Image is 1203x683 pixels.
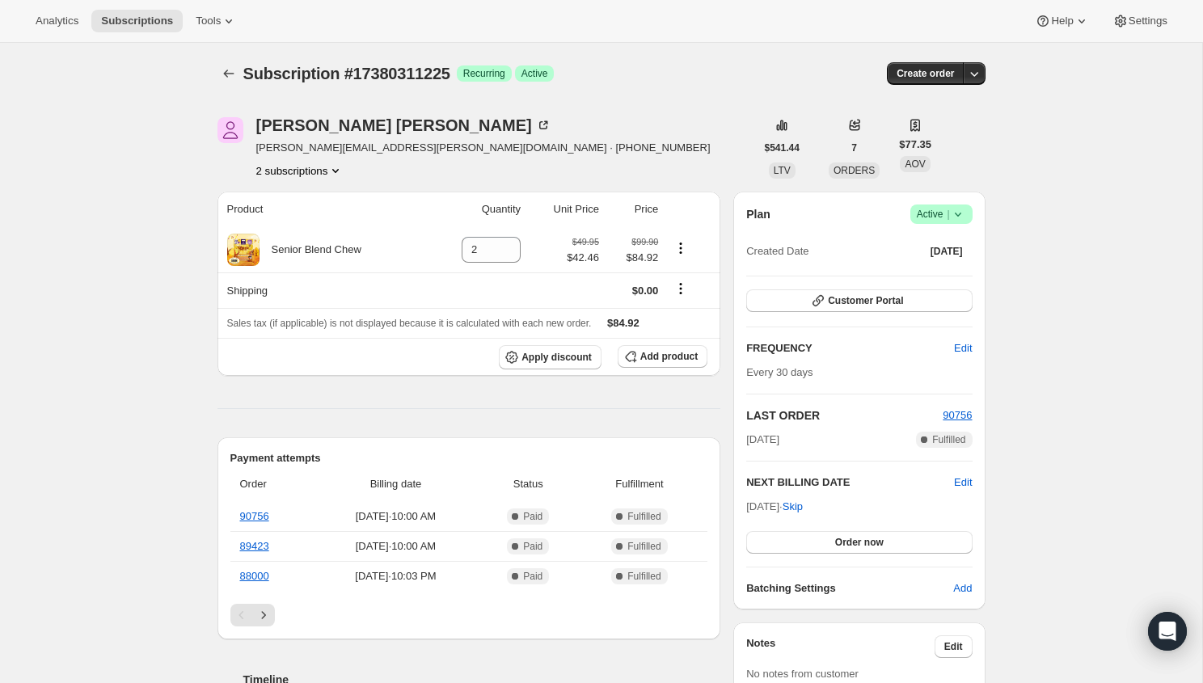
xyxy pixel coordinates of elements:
h2: FREQUENCY [746,340,954,356]
span: [DATE] · 10:03 PM [316,568,475,584]
small: $99.90 [631,237,658,247]
span: Help [1051,15,1073,27]
span: $0.00 [632,285,659,297]
a: 88000 [240,570,269,582]
span: [PERSON_NAME][EMAIL_ADDRESS][PERSON_NAME][DOMAIN_NAME] · [PHONE_NUMBER] [256,140,711,156]
button: Apply discount [499,345,601,369]
div: [PERSON_NAME] [PERSON_NAME] [256,117,551,133]
span: Fulfilled [627,510,661,523]
span: Fulfillment [581,476,698,492]
button: Shipping actions [668,280,694,297]
span: $42.46 [567,250,599,266]
span: Order now [835,536,884,549]
span: Paid [523,570,542,583]
span: $84.92 [607,317,639,329]
span: Edit [954,340,972,356]
a: 90756 [943,409,972,421]
span: Sales tax (if applicable) is not displayed because it is calculated with each new order. [227,318,592,329]
th: Order [230,466,312,502]
span: Active [521,67,548,80]
span: [DATE] · 10:00 AM [316,538,475,554]
span: [DATE] · 10:00 AM [316,508,475,525]
span: | [947,208,949,221]
h2: NEXT BILLING DATE [746,474,954,491]
button: Skip [773,494,813,520]
button: $541.44 [755,137,809,159]
h2: LAST ORDER [746,407,943,424]
nav: Pagination [230,604,708,626]
button: Order now [746,531,972,554]
button: Subscriptions [217,62,240,85]
span: Active [917,206,966,222]
th: Unit Price [526,192,604,227]
span: AOV [905,158,925,170]
span: Recurring [463,67,505,80]
button: Add product [618,345,707,368]
a: 90756 [240,510,269,522]
button: Tools [186,10,247,32]
button: Help [1025,10,1099,32]
span: Billing date [316,476,475,492]
span: Analytics [36,15,78,27]
span: 7 [851,141,857,154]
button: 90756 [943,407,972,424]
a: 89423 [240,540,269,552]
span: [DATE] [746,432,779,448]
h2: Plan [746,206,770,222]
span: Tools [196,15,221,27]
span: Settings [1129,15,1167,27]
button: Product actions [256,162,344,179]
span: Add product [640,350,698,363]
div: Senior Blend Chew [260,242,361,258]
button: Add [943,575,981,601]
img: product img [227,234,260,266]
span: Skip [783,499,803,515]
span: No notes from customer [746,668,859,680]
button: Analytics [26,10,88,32]
span: [DATE] [931,245,963,258]
span: Paid [523,540,542,553]
span: ORDERS [834,165,875,176]
button: Edit [944,335,981,361]
span: Fulfilled [627,540,661,553]
span: [DATE] · [746,500,803,512]
span: Add [953,580,972,597]
th: Shipping [217,272,428,308]
span: Customer Portal [828,294,903,307]
button: Edit [954,474,972,491]
button: [DATE] [921,240,973,263]
span: $541.44 [765,141,800,154]
span: $84.92 [609,250,658,266]
button: Subscriptions [91,10,183,32]
th: Quantity [428,192,526,227]
th: Price [604,192,663,227]
button: Create order [887,62,964,85]
span: Subscriptions [101,15,173,27]
span: Create order [897,67,954,80]
span: Apply discount [521,351,592,364]
div: Open Intercom Messenger [1148,612,1187,651]
span: Fulfilled [627,570,661,583]
span: Subscription #17380311225 [243,65,450,82]
button: Customer Portal [746,289,972,312]
span: $77.35 [899,137,931,153]
button: 7 [842,137,867,159]
span: Fulfilled [932,433,965,446]
h2: Payment attempts [230,450,708,466]
small: $49.95 [572,237,599,247]
button: Next [252,604,275,626]
span: Pamela Loftus [217,117,243,143]
h3: Notes [746,635,935,658]
span: Every 30 days [746,366,813,378]
button: Product actions [668,239,694,257]
span: Status [485,476,572,492]
h6: Batching Settings [746,580,953,597]
th: Product [217,192,428,227]
span: LTV [774,165,791,176]
span: Created Date [746,243,808,259]
span: Edit [944,640,963,653]
button: Edit [935,635,973,658]
span: Paid [523,510,542,523]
